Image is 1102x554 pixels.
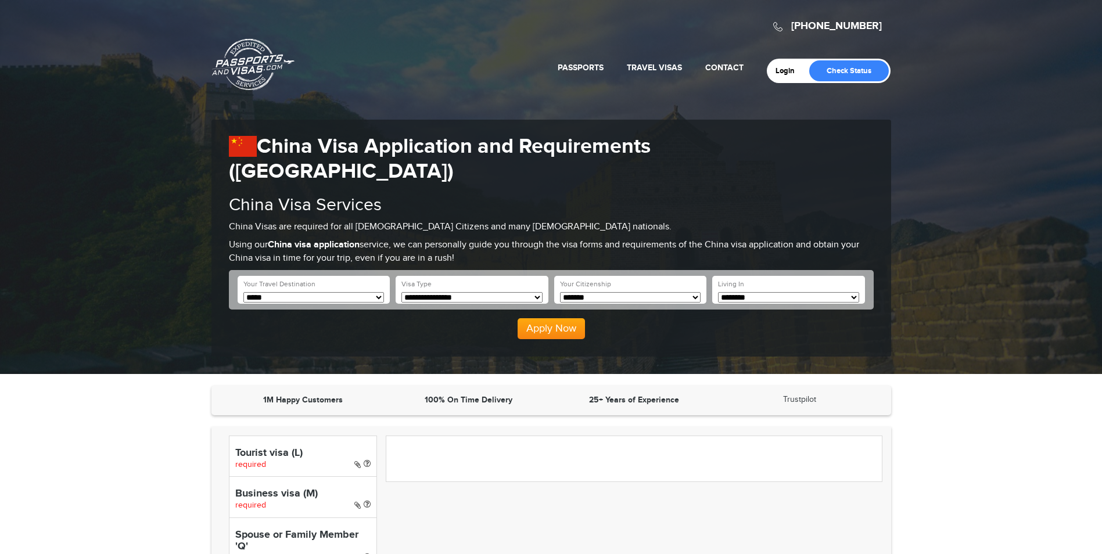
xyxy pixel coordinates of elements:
[229,196,874,215] h2: China Visa Services
[235,488,371,500] h4: Business visa (M)
[235,501,266,510] span: required
[518,318,585,339] button: Apply Now
[212,38,295,91] a: Passports & [DOMAIN_NAME]
[229,239,874,265] p: Using our service, we can personally guide you through the visa forms and requirements of the Chi...
[589,395,679,405] strong: 25+ Years of Experience
[776,66,803,75] a: Login
[229,134,874,184] h1: China Visa Application and Requirements ([GEOGRAPHIC_DATA])
[235,448,371,459] h4: Tourist visa (L)
[783,395,816,404] a: Trustpilot
[243,279,315,289] label: Your Travel Destination
[718,279,744,289] label: Living In
[354,501,361,509] i: Paper Visa
[705,63,744,73] a: Contact
[627,63,682,73] a: Travel Visas
[791,20,882,33] a: [PHONE_NUMBER]
[235,460,266,469] span: required
[425,395,512,405] strong: 100% On Time Delivery
[263,395,343,405] strong: 1M Happy Customers
[401,279,432,289] label: Visa Type
[560,279,611,289] label: Your Citizenship
[809,60,889,81] a: Check Status
[268,239,360,250] strong: China visa application
[235,530,371,553] h4: Spouse or Family Member 'Q'
[229,221,874,234] p: China Visas are required for all [DEMOGRAPHIC_DATA] Citizens and many [DEMOGRAPHIC_DATA] nationals.
[558,63,604,73] a: Passports
[354,461,361,469] i: Paper Visa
